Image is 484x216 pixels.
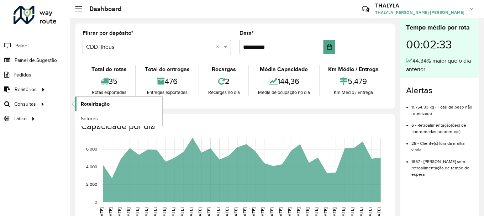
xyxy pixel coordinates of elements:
[240,29,254,37] label: Data
[358,1,373,17] a: Contato Rápido
[86,147,97,152] text: 6,000
[83,29,133,37] label: Filtrar por depósito
[81,115,98,122] span: Setores
[321,65,386,74] div: Km Médio / Entrega
[406,85,473,96] h4: Alertas
[84,65,133,74] div: Total de rotas
[14,100,36,108] span: Consultas
[406,32,473,57] div: 00:02:33
[14,71,31,79] span: Pedidos
[406,57,473,74] div: 44,34% maior que o dia anterior
[86,182,97,187] text: 2,000
[375,9,464,16] span: THALYLA [PERSON_NAME] [PERSON_NAME]
[82,5,122,13] h2: Dashboard
[138,74,196,89] div: 476
[15,42,28,49] span: Painel
[75,111,162,126] a: Setores
[86,164,97,169] text: 4,000
[138,65,196,74] div: Total de entregas
[201,74,247,89] div: 2
[81,100,110,108] span: Roteirização
[323,40,335,54] button: Choose Date
[138,89,196,96] div: Entregas exportadas
[321,74,386,89] div: 5,479
[84,89,133,96] div: Rotas exportadas
[201,89,247,96] div: Recargas no dia
[15,57,57,64] span: Painel de Sugestão
[84,74,133,89] div: 35
[201,65,247,74] div: Recargas
[411,135,473,153] li: 28 - Cliente(s) fora da malha viária
[75,97,162,111] a: Roteirização
[321,89,386,96] div: Km Médio / Entrega
[251,89,317,96] div: Média de ocupação no dia
[251,65,317,74] div: Média Capacidade
[251,74,317,89] div: 144,36
[15,86,37,93] span: Relatórios
[411,153,473,178] li: 1657 - [PERSON_NAME] sem retroalimentação de tempo de espera
[406,23,473,32] div: Tempo médio por rota
[95,200,97,204] text: 0
[411,99,473,117] li: 11.754,33 kg - Total de peso não roteirizado
[411,117,473,135] li: 6 - Retroalimentação(ões) de coordenadas pendente(s)
[375,2,464,9] h3: THALYLA
[81,121,388,132] h4: Capacidade por dia
[216,43,222,51] span: Clear all
[14,115,27,122] span: Tático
